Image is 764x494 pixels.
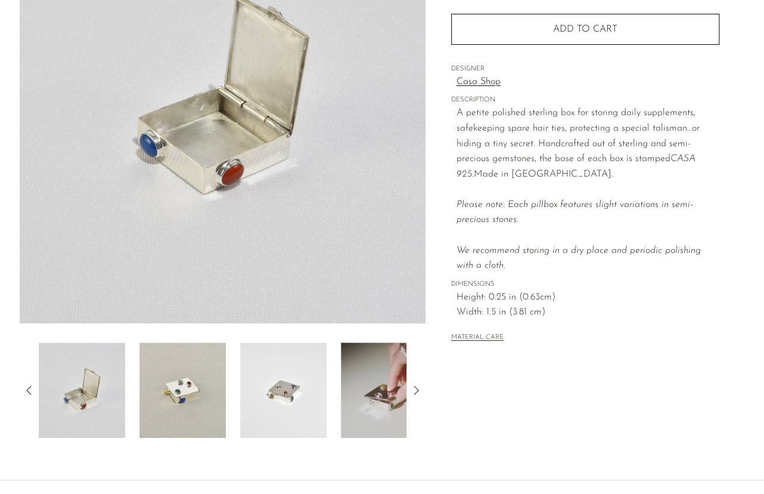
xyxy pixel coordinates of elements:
[240,342,327,438] img: Sterling Gemstone Pillbox
[341,342,427,438] img: Sterling Gemstone Pillbox
[451,95,719,106] span: DESCRIPTION
[456,154,695,179] em: CASA 925.
[456,75,719,90] a: Casa Shop
[456,290,719,305] span: Height: 0.25 in (0.63cm)
[451,334,504,342] button: MATERIAL CARE
[456,200,701,270] em: Please note: Each pillbox features slight variations in semi-precious stones.
[456,106,719,274] p: A petite polished sterling box for storing daily supplements, safekeeping spare hair ties, protec...
[456,305,719,320] span: Width: 1.5 in (3.81 cm)
[456,246,701,271] i: We recommend storing in a dry place and periodic polishing with a cloth.
[553,24,617,34] span: Add to cart
[39,342,125,438] img: Sterling Gemstone Pillbox
[451,64,719,75] span: DESIGNER
[139,342,226,438] img: Sterling Gemstone Pillbox
[451,279,719,290] span: DIMENSIONS
[451,14,719,45] button: Add to cart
